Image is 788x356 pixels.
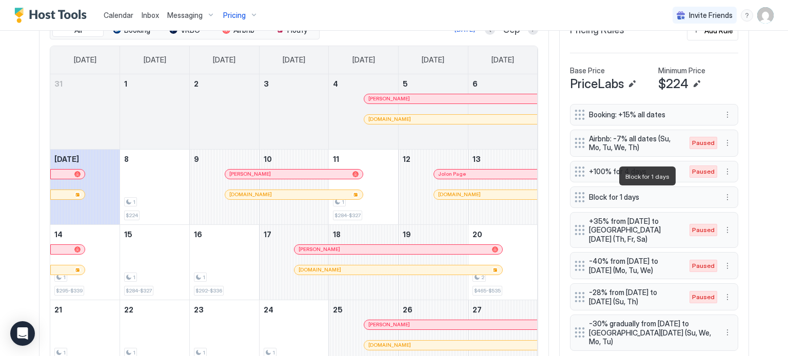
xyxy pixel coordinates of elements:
div: [PERSON_NAME] [368,95,533,102]
div: User profile [757,7,774,24]
span: [DATE] [352,55,375,65]
div: menu [721,137,734,149]
a: Tuesday [203,46,246,74]
span: 5 [403,79,408,88]
a: September 13, 2025 [468,150,538,169]
span: 16 [194,230,202,239]
div: [PERSON_NAME] [229,171,359,177]
span: Airbnb: -7% all dates (Su, Mo, Tu, We, Th) [589,134,679,152]
span: $292-$336 [195,287,222,294]
td: September 14, 2025 [50,224,120,300]
span: Booking: +15% all dates [589,110,711,119]
span: [DOMAIN_NAME] [368,342,411,348]
span: 22 [124,305,133,314]
a: September 9, 2025 [190,150,259,169]
td: September 15, 2025 [120,224,190,300]
span: $295-$339 [56,287,83,294]
span: 15 [124,230,132,239]
div: [DOMAIN_NAME] [438,191,533,198]
a: September 8, 2025 [120,150,189,169]
a: September 17, 2025 [260,225,329,244]
span: Messaging [167,11,203,20]
button: More options [721,165,734,178]
td: September 20, 2025 [468,224,538,300]
a: September 2, 2025 [190,74,259,93]
div: menu [721,260,734,272]
span: Paused [692,138,715,148]
span: [DOMAIN_NAME] [229,191,272,198]
span: 8 [124,155,129,163]
td: September 2, 2025 [189,74,259,150]
td: September 11, 2025 [329,149,399,224]
a: September 25, 2025 [329,300,398,319]
div: Jolon Page [438,171,533,177]
td: September 4, 2025 [329,74,399,150]
span: Jolon Page [438,171,466,177]
span: [PERSON_NAME] [229,171,271,177]
a: September 24, 2025 [260,300,329,319]
div: [PERSON_NAME] [368,321,533,328]
span: 1 [63,274,66,281]
a: Saturday [481,46,524,74]
div: menu [721,291,734,303]
a: September 6, 2025 [468,74,538,93]
a: Wednesday [272,46,316,74]
a: September 20, 2025 [468,225,538,244]
span: 3 [264,79,269,88]
td: September 17, 2025 [259,224,329,300]
div: menu [721,224,734,236]
span: Pricing [223,11,246,20]
a: September 15, 2025 [120,225,189,244]
div: [DOMAIN_NAME] [368,342,533,348]
span: $465-$535 [474,287,501,294]
span: -40% from [DATE] to [DATE] (Mo, Tu, We) [589,257,679,275]
a: Host Tools Logo [14,8,91,23]
div: [DOMAIN_NAME] [368,116,533,122]
span: Base Price [570,66,605,75]
span: 10 [264,155,272,163]
a: September 27, 2025 [468,300,538,319]
span: 1 [203,274,205,281]
div: menu [721,326,734,339]
a: Friday [411,46,455,74]
div: [DOMAIN_NAME] [299,266,498,273]
span: Paused [692,261,715,270]
span: 19 [403,230,411,239]
span: [DOMAIN_NAME] [299,266,341,273]
span: 27 [472,305,482,314]
span: Block for 1 days [589,193,711,202]
a: Calendar [104,10,133,20]
a: September 4, 2025 [329,74,398,93]
span: 4 [333,79,338,88]
span: Block for 1 days [625,173,669,180]
span: 6 [472,79,478,88]
span: 20 [472,230,482,239]
td: September 6, 2025 [468,74,538,150]
td: August 31, 2025 [50,74,120,150]
span: -30% gradually from [DATE] to [GEOGRAPHIC_DATA][DATE] (Su, We, Mo, Tu) [589,319,711,346]
button: More options [721,326,734,339]
span: Paused [692,167,715,176]
span: 1 [342,199,344,205]
span: [DATE] [422,55,444,65]
a: September 5, 2025 [399,74,468,93]
span: 1 [203,349,205,356]
span: 1 [63,349,66,356]
a: September 22, 2025 [120,300,189,319]
span: 25 [333,305,343,314]
button: More options [721,224,734,236]
button: Edit [626,78,638,90]
span: 1 [272,349,275,356]
span: $224 [658,76,688,92]
button: More options [721,291,734,303]
span: Inbox [142,11,159,19]
span: $284-$327 [334,212,361,219]
td: September 18, 2025 [329,224,399,300]
span: 18 [333,230,341,239]
td: September 7, 2025 [50,149,120,224]
button: More options [721,191,734,203]
a: September 23, 2025 [190,300,259,319]
button: More options [721,260,734,272]
a: September 26, 2025 [399,300,468,319]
